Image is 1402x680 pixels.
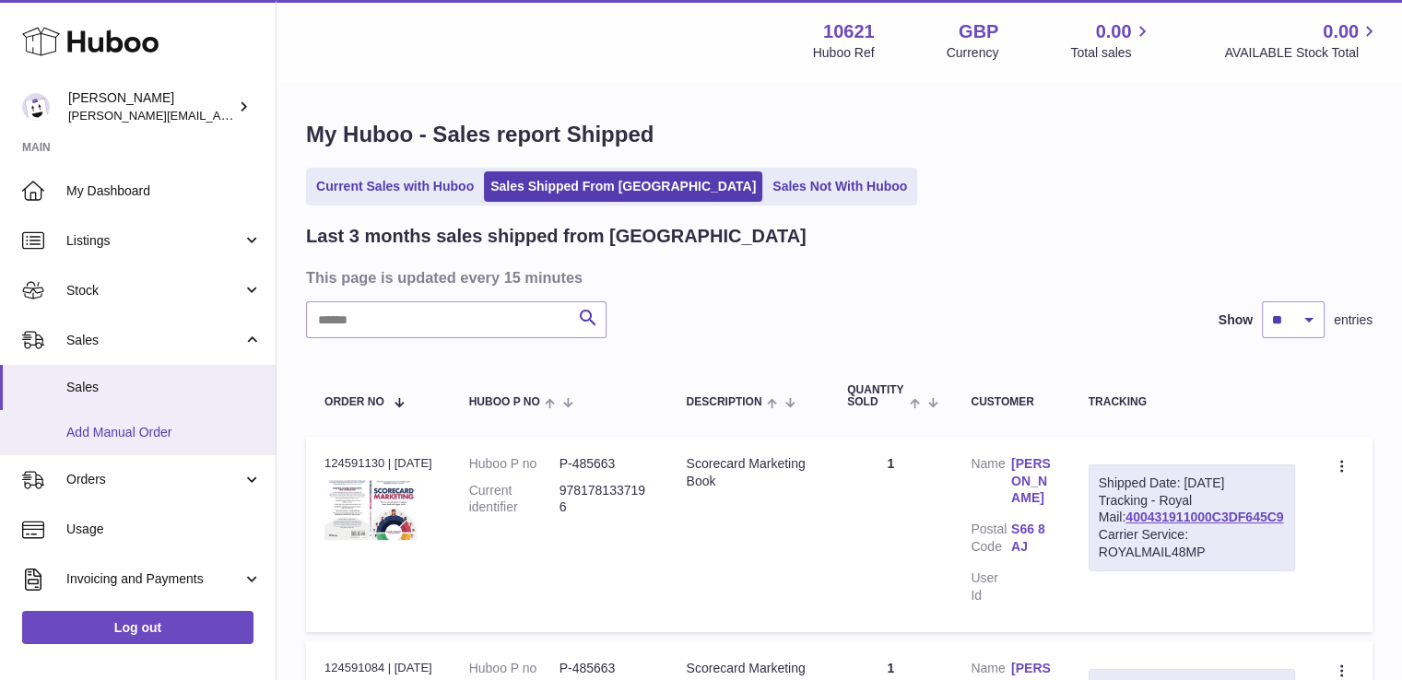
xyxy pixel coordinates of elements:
dt: Current identifier [469,482,560,517]
dd: 9781781337196 [560,482,650,517]
span: 0.00 [1096,19,1132,44]
span: Quantity Sold [847,384,905,408]
div: 124591130 | [DATE] [324,455,432,472]
span: entries [1334,311,1373,329]
span: Description [687,396,762,408]
div: Huboo Ref [813,44,875,62]
span: Orders [66,471,242,488]
div: Currency [947,44,999,62]
h3: This page is updated every 15 minutes [306,267,1368,287]
div: Carrier Service: ROYALMAIL48MP [1099,526,1285,561]
div: [PERSON_NAME] [68,89,234,124]
span: My Dashboard [66,182,262,200]
span: [PERSON_NAME][EMAIL_ADDRESS][DOMAIN_NAME] [68,108,370,123]
dt: User Id [971,569,1011,604]
td: 1 [829,437,952,632]
span: Huboo P no [469,396,540,408]
span: Order No [324,396,384,408]
img: 1661170391.jpg [324,477,417,540]
span: Usage [66,521,262,538]
a: Current Sales with Huboo [310,171,480,202]
img: steven@scoreapp.com [22,93,50,121]
a: 400431911000C3DF645C9 [1125,510,1283,524]
span: 0.00 [1323,19,1359,44]
div: 124591084 | [DATE] [324,660,432,676]
div: Tracking [1089,396,1295,408]
div: Tracking - Royal Mail: [1089,464,1295,571]
dt: Name [971,455,1011,512]
div: Shipped Date: [DATE] [1099,475,1285,492]
a: 0.00 Total sales [1070,19,1152,62]
span: Listings [66,232,242,250]
dt: Huboo P no [469,660,560,677]
span: Invoicing and Payments [66,570,242,588]
a: S66 8AJ [1011,521,1052,556]
a: Log out [22,611,253,644]
dt: Postal Code [971,521,1011,560]
span: Sales [66,332,242,349]
a: Sales Not With Huboo [766,171,913,202]
label: Show [1219,311,1253,329]
div: Customer [971,396,1051,408]
h2: Last 3 months sales shipped from [GEOGRAPHIC_DATA] [306,224,807,249]
strong: 10621 [823,19,875,44]
div: Scorecard Marketing Book [687,455,811,490]
span: Stock [66,282,242,299]
span: Total sales [1070,44,1152,62]
span: Add Manual Order [66,424,262,441]
a: [PERSON_NAME] [1011,455,1052,508]
span: AVAILABLE Stock Total [1224,44,1380,62]
span: Sales [66,379,262,396]
h1: My Huboo - Sales report Shipped [306,120,1373,149]
dd: P-485663 [560,455,650,473]
dt: Huboo P no [469,455,560,473]
dd: P-485663 [560,660,650,677]
strong: GBP [959,19,998,44]
a: Sales Shipped From [GEOGRAPHIC_DATA] [484,171,762,202]
a: 0.00 AVAILABLE Stock Total [1224,19,1380,62]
